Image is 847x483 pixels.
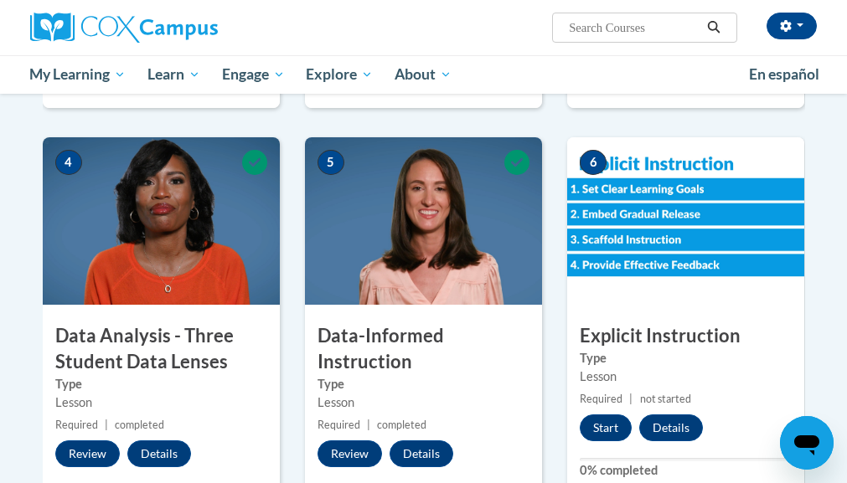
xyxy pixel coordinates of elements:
a: Engage [211,55,296,94]
label: 0% completed [580,461,792,480]
span: 5 [318,150,344,175]
a: En español [738,57,830,92]
button: Search [701,18,726,38]
div: Main menu [18,55,830,94]
img: Cox Campus [30,13,218,43]
span: completed [377,419,426,431]
button: Details [639,414,703,441]
button: Start [580,414,632,441]
span: 4 [55,150,82,175]
div: Lesson [580,367,792,386]
span: completed [115,419,164,431]
img: Course Image [43,137,280,305]
button: Details [390,440,453,467]
button: Account Settings [767,13,817,39]
span: Engage [222,64,285,85]
label: Type [55,375,267,393]
span: My Learning [29,64,126,85]
span: Required [580,393,622,405]
span: Required [318,419,360,431]
a: Cox Campus [30,13,276,43]
span: | [629,393,633,405]
h3: Data-Informed Instruction [305,323,542,375]
span: En español [749,65,819,83]
span: About [395,64,452,85]
span: not started [640,393,691,405]
span: 6 [580,150,607,175]
label: Type [580,349,792,367]
span: Learn [147,64,200,85]
span: | [105,419,108,431]
img: Course Image [567,137,804,305]
div: Lesson [55,393,267,412]
button: Review [318,440,382,467]
h3: Explicit Instruction [567,323,804,349]
iframe: Button to launch messaging window, conversation in progress [780,416,834,470]
span: Explore [306,64,373,85]
span: Required [55,419,98,431]
a: My Learning [19,55,137,94]
div: Lesson [318,393,529,412]
button: Details [127,440,191,467]
a: Learn [137,55,211,94]
a: Explore [295,55,384,94]
h3: Data Analysis - Three Student Data Lenses [43,323,280,375]
label: Type [318,375,529,393]
input: Search Courses [567,18,701,38]
span: | [367,419,370,431]
a: About [384,55,462,94]
img: Course Image [305,137,542,305]
button: Review [55,440,120,467]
